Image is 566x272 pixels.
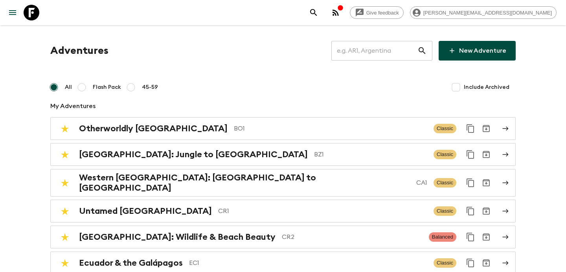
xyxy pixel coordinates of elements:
p: EC1 [189,258,427,268]
span: Classic [434,206,456,216]
button: search adventures [306,5,322,20]
button: Duplicate for 45-59 [463,175,478,191]
input: e.g. AR1, Argentina [331,40,417,62]
a: [GEOGRAPHIC_DATA]: Jungle to [GEOGRAPHIC_DATA]BZ1ClassicDuplicate for 45-59Archive [50,143,516,166]
p: CR2 [282,232,423,242]
button: Duplicate for 45-59 [463,229,478,245]
p: CA1 [416,178,427,187]
div: [PERSON_NAME][EMAIL_ADDRESS][DOMAIN_NAME] [410,6,557,19]
h2: Ecuador & the Galápagos [79,258,183,268]
p: BZ1 [314,150,427,159]
button: Archive [478,203,494,219]
span: Include Archived [464,83,509,91]
p: My Adventures [50,101,516,111]
span: Give feedback [362,10,403,16]
button: Duplicate for 45-59 [463,255,478,271]
p: BO1 [234,124,427,133]
h2: [GEOGRAPHIC_DATA]: Wildlife & Beach Beauty [79,232,276,242]
h1: Adventures [50,43,108,59]
span: Classic [434,150,456,159]
button: Archive [478,255,494,271]
span: 45-59 [142,83,158,91]
h2: [GEOGRAPHIC_DATA]: Jungle to [GEOGRAPHIC_DATA] [79,149,308,160]
p: CR1 [218,206,427,216]
span: Classic [434,178,456,187]
a: New Adventure [439,41,516,61]
a: Untamed [GEOGRAPHIC_DATA]CR1ClassicDuplicate for 45-59Archive [50,200,516,222]
button: Archive [478,147,494,162]
button: Archive [478,175,494,191]
a: Western [GEOGRAPHIC_DATA]: [GEOGRAPHIC_DATA] to [GEOGRAPHIC_DATA]CA1ClassicDuplicate for 45-59Arc... [50,169,516,197]
button: menu [5,5,20,20]
a: Otherworldly [GEOGRAPHIC_DATA]BO1ClassicDuplicate for 45-59Archive [50,117,516,140]
button: Archive [478,121,494,136]
span: All [65,83,72,91]
button: Archive [478,229,494,245]
a: [GEOGRAPHIC_DATA]: Wildlife & Beach BeautyCR2BalancedDuplicate for 45-59Archive [50,226,516,248]
a: Give feedback [350,6,404,19]
button: Duplicate for 45-59 [463,121,478,136]
span: Classic [434,258,456,268]
span: Flash Pack [93,83,121,91]
span: Classic [434,124,456,133]
h2: Western [GEOGRAPHIC_DATA]: [GEOGRAPHIC_DATA] to [GEOGRAPHIC_DATA] [79,173,410,193]
h2: Otherworldly [GEOGRAPHIC_DATA] [79,123,228,134]
button: Duplicate for 45-59 [463,147,478,162]
span: [PERSON_NAME][EMAIL_ADDRESS][DOMAIN_NAME] [419,10,556,16]
span: Balanced [429,232,456,242]
h2: Untamed [GEOGRAPHIC_DATA] [79,206,212,216]
button: Duplicate for 45-59 [463,203,478,219]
